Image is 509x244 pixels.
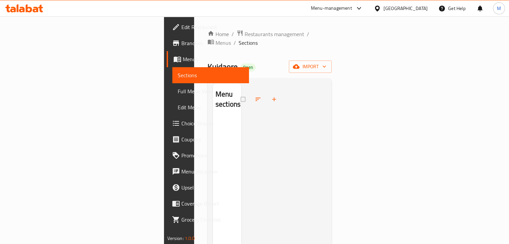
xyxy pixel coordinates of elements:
[181,135,244,143] span: Coupons
[181,184,244,192] span: Upsell
[237,30,304,38] a: Restaurants management
[181,23,244,31] span: Edit Restaurant
[167,131,249,147] a: Coupons
[167,115,249,131] a: Choice Groups
[289,60,332,73] button: import
[167,147,249,163] a: Promotions
[167,163,249,179] a: Menu disclaimer
[384,5,428,12] div: [GEOGRAPHIC_DATA]
[213,115,241,121] nav: Menu sections
[167,51,249,67] a: Menus
[245,30,304,38] span: Restaurants management
[181,151,244,159] span: Promotions
[267,92,283,107] button: Add section
[181,167,244,175] span: Menu disclaimer
[167,212,249,228] a: Grocery Checklist
[172,67,249,83] a: Sections
[181,39,244,47] span: Branches
[178,103,244,111] span: Edit Menu
[178,87,244,95] span: Full Menu View
[172,83,249,99] a: Full Menu View
[207,30,332,47] nav: breadcrumb
[167,196,249,212] a: Coverage Report
[172,99,249,115] a: Edit Menu
[183,55,244,63] span: Menus
[181,200,244,208] span: Coverage Report
[167,35,249,51] a: Branches
[167,234,184,243] span: Version:
[167,19,249,35] a: Edit Restaurant
[181,119,244,127] span: Choice Groups
[497,5,501,12] span: M
[178,71,244,79] span: Sections
[167,179,249,196] a: Upsell
[294,63,326,71] span: import
[307,30,309,38] li: /
[181,216,244,224] span: Grocery Checklist
[311,4,352,12] div: Menu-management
[185,234,195,243] span: 1.0.0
